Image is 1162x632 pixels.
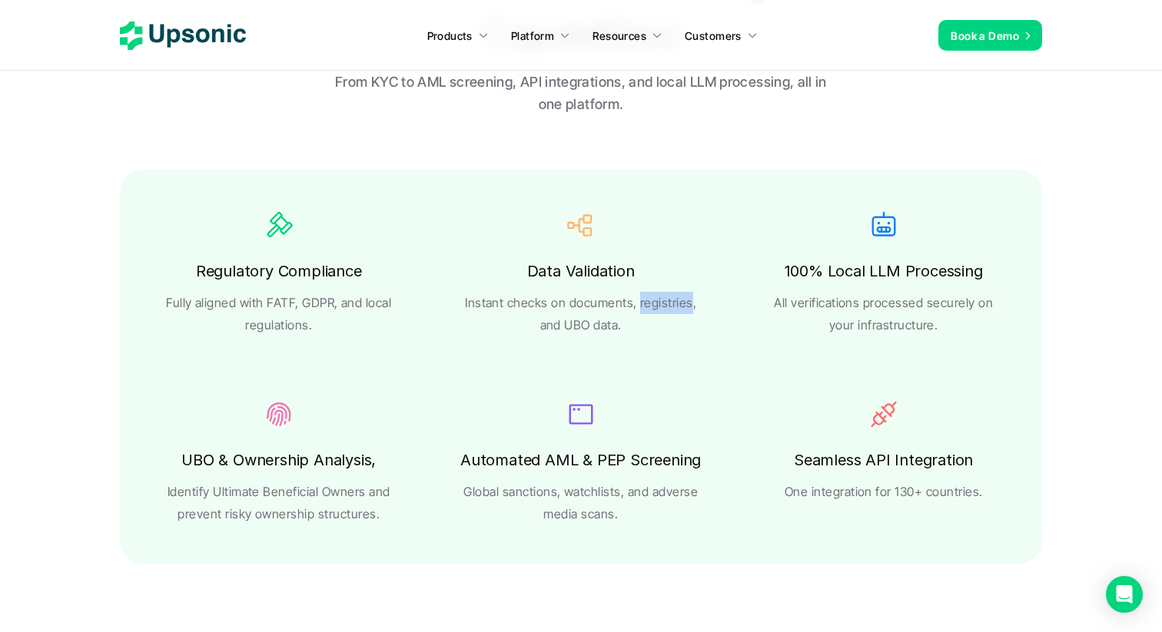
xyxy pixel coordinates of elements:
h6: Automated AML & PEP Screening [460,447,701,473]
p: Instant checks on documents, registries, and UBO data. [460,292,701,336]
p: One integration for 130+ countries. [784,481,982,503]
p: Platform [511,28,554,44]
a: Products [418,22,498,49]
p: Global sanctions, watchlists, and adverse media scans. [460,481,701,525]
h6: 100% Local LLM Processing [784,258,982,284]
p: From KYC to AML screening, API integrations, and local LLM processing, all in one platform. [331,71,831,116]
p: All verifications processed securely on your infrastructure. [763,292,1004,336]
p: Customers [685,28,742,44]
p: Resources [593,28,646,44]
h6: Data Validation [527,258,635,284]
h6: Seamless API Integration [794,447,973,473]
p: Identify Ultimate Beneficial Owners and prevent risky ownership structures. [158,481,399,525]
p: Fully aligned with FATF, GDPR, and local regulations. [158,292,399,336]
h6: Regulatory Compliance [196,258,362,284]
h6: UBO & Ownership Analysis, [181,447,376,473]
p: Book a Demo [951,28,1019,44]
div: Open Intercom Messenger [1106,576,1143,613]
p: Products [427,28,473,44]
